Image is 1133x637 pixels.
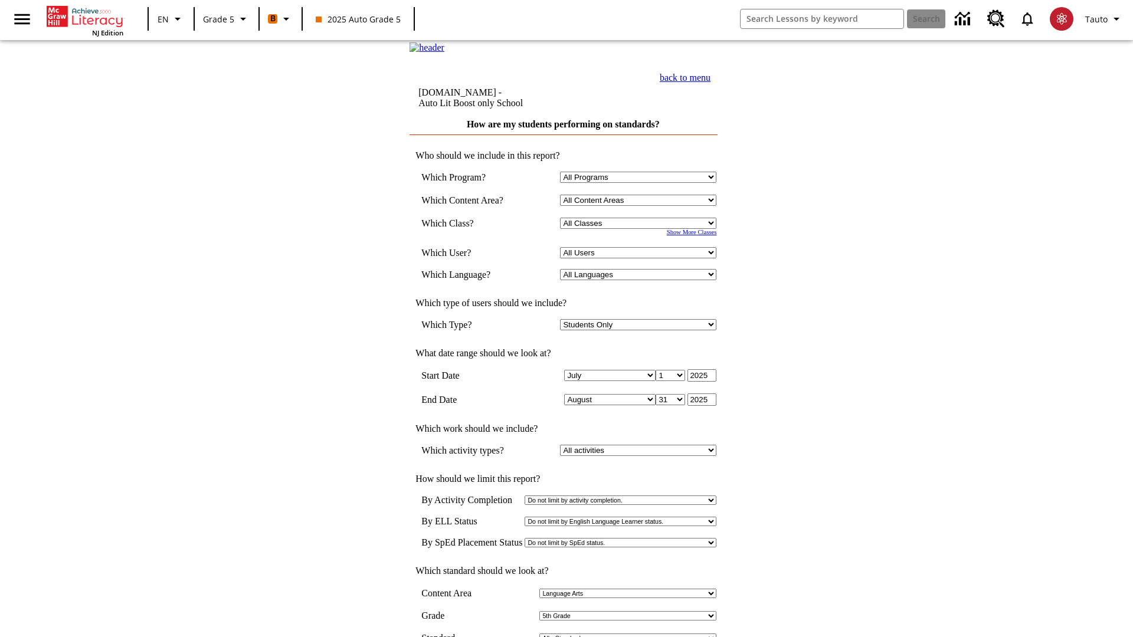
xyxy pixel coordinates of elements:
[660,73,710,83] a: back to menu
[421,516,522,527] td: By ELL Status
[1080,8,1128,29] button: Profile/Settings
[421,610,455,621] td: Grade
[198,8,255,29] button: Grade: Grade 5, Select a grade
[421,269,520,280] td: Which Language?
[418,98,523,108] nobr: Auto Lit Boost only School
[421,393,520,406] td: End Date
[410,150,716,161] td: Who should we include in this report?
[421,537,522,548] td: By SpEd Placement Status
[1050,7,1073,31] img: avatar image
[1043,4,1080,34] button: Select a new avatar
[421,588,486,599] td: Content Area
[421,319,520,330] td: Which Type?
[467,119,660,129] a: How are my students performing on standards?
[263,8,298,29] button: Boost Class color is orange. Change class color
[410,474,716,484] td: How should we limit this report?
[410,298,716,308] td: Which type of users should we include?
[948,3,980,35] a: Data Center
[152,8,190,29] button: Language: EN, Select a language
[270,11,276,26] span: B
[92,28,123,37] span: NJ Edition
[741,9,903,28] input: search field
[667,229,717,235] a: Show More Classes
[421,369,520,382] td: Start Date
[316,13,401,25] span: 2025 Auto Grade 5
[421,247,520,258] td: Which User?
[421,172,520,183] td: Which Program?
[421,495,522,505] td: By Activity Completion
[410,348,716,359] td: What date range should we look at?
[158,13,169,25] span: EN
[418,87,598,109] td: [DOMAIN_NAME] -
[421,195,503,205] nobr: Which Content Area?
[421,445,520,456] td: Which activity types?
[47,4,123,37] div: Home
[980,3,1012,35] a: Resource Center, Will open in new tab
[421,218,520,229] td: Which Class?
[410,423,716,434] td: Which work should we include?
[203,13,234,25] span: Grade 5
[410,566,716,576] td: Which standard should we look at?
[1085,13,1108,25] span: Tauto
[410,42,444,53] img: header
[1012,4,1043,34] a: Notifications
[5,2,40,37] button: Open side menu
